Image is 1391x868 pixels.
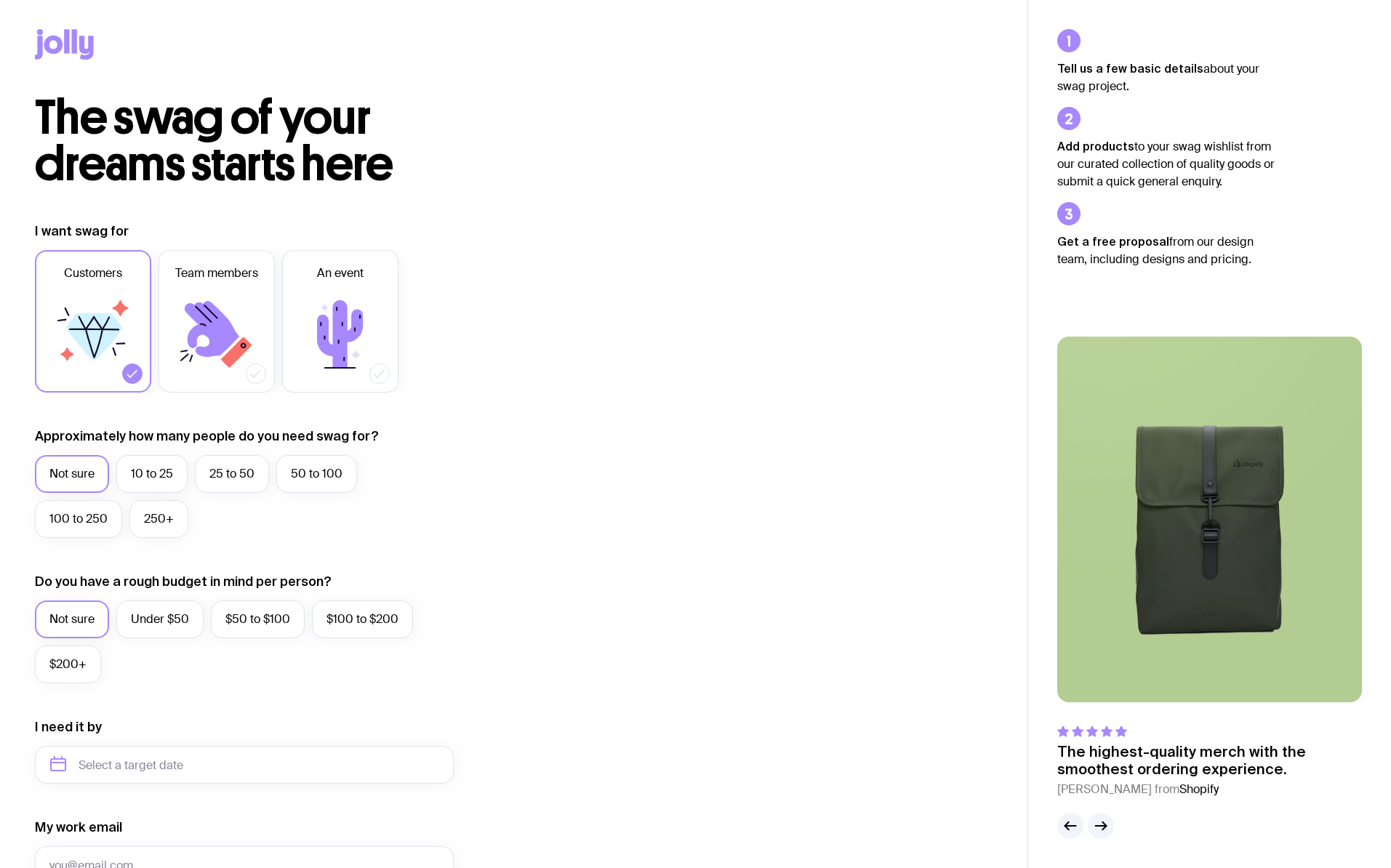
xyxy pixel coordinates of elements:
span: Shopify [1179,781,1219,797]
label: $100 to $200 [312,600,413,638]
p: from our design team, including designs and pricing. [1057,233,1275,268]
label: My work email [35,819,122,836]
label: Approximately how many people do you need swag for? [35,427,379,445]
span: An event [317,265,364,282]
label: Not sure [35,600,109,638]
input: Select a target date [35,746,454,784]
label: I need it by [35,718,102,736]
strong: Tell us a few basic details [1057,62,1203,75]
span: The swag of your dreams starts here [35,89,393,193]
p: The highest-quality merch with the smoothest ordering experience. [1057,743,1362,778]
label: 100 to 250 [35,500,122,538]
strong: Add products [1057,140,1134,153]
label: 10 to 25 [116,455,188,493]
label: Under $50 [116,600,204,638]
span: Team members [175,265,258,282]
label: 25 to 50 [195,455,269,493]
cite: [PERSON_NAME] from [1057,781,1362,798]
p: to your swag wishlist from our curated collection of quality goods or submit a quick general enqu... [1057,137,1275,190]
strong: Get a free proposal [1057,235,1169,248]
label: $200+ [35,646,101,683]
label: 250+ [129,500,188,538]
label: 50 to 100 [276,455,357,493]
span: Customers [64,265,122,282]
label: Not sure [35,455,109,493]
p: about your swag project. [1057,60,1275,95]
label: $50 to $100 [211,600,305,638]
label: I want swag for [35,222,129,240]
label: Do you have a rough budget in mind per person? [35,573,332,590]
